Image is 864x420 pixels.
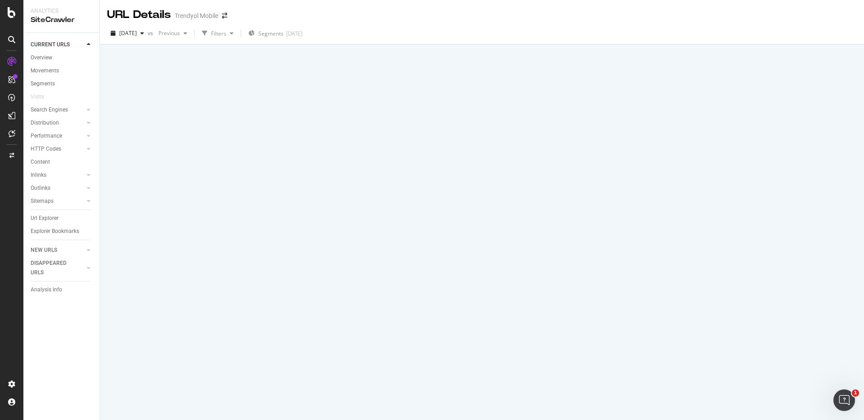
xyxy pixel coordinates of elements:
[31,197,54,206] div: Sitemaps
[31,131,84,141] a: Performance
[31,144,84,154] a: HTTP Codes
[31,170,84,180] a: Inlinks
[31,66,59,76] div: Movements
[31,285,62,295] div: Analysis Info
[31,92,53,102] a: Visits
[31,227,93,236] a: Explorer Bookmarks
[155,29,180,37] span: Previous
[31,157,93,167] a: Content
[31,40,84,49] a: CURRENT URLS
[31,79,93,89] a: Segments
[175,11,218,20] div: Trendyol Mobile
[31,170,46,180] div: Inlinks
[31,92,44,102] div: Visits
[31,66,93,76] a: Movements
[31,214,58,223] div: Url Explorer
[258,30,283,37] span: Segments
[852,389,859,397] span: 1
[222,13,227,19] div: arrow-right-arrow-left
[286,30,302,37] div: [DATE]
[31,53,93,63] a: Overview
[107,26,148,40] button: [DATE]
[31,40,70,49] div: CURRENT URLS
[31,105,84,115] a: Search Engines
[31,246,84,255] a: NEW URLS
[31,118,59,128] div: Distribution
[31,15,92,25] div: SiteCrawler
[31,197,84,206] a: Sitemaps
[31,227,79,236] div: Explorer Bookmarks
[31,118,84,128] a: Distribution
[31,246,57,255] div: NEW URLS
[245,26,306,40] button: Segments[DATE]
[31,105,68,115] div: Search Engines
[31,7,92,15] div: Analytics
[31,259,76,277] div: DISAPPEARED URLS
[31,285,93,295] a: Analysis Info
[31,131,62,141] div: Performance
[198,26,237,40] button: Filters
[31,183,50,193] div: Outlinks
[148,29,155,37] span: vs
[119,29,137,37] span: 2025 Aug. 31st
[31,183,84,193] a: Outlinks
[31,214,93,223] a: Url Explorer
[31,53,52,63] div: Overview
[211,30,226,37] div: Filters
[833,389,855,411] iframe: Intercom live chat
[31,79,55,89] div: Segments
[31,157,50,167] div: Content
[107,7,171,22] div: URL Details
[31,259,84,277] a: DISAPPEARED URLS
[155,26,191,40] button: Previous
[31,144,61,154] div: HTTP Codes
